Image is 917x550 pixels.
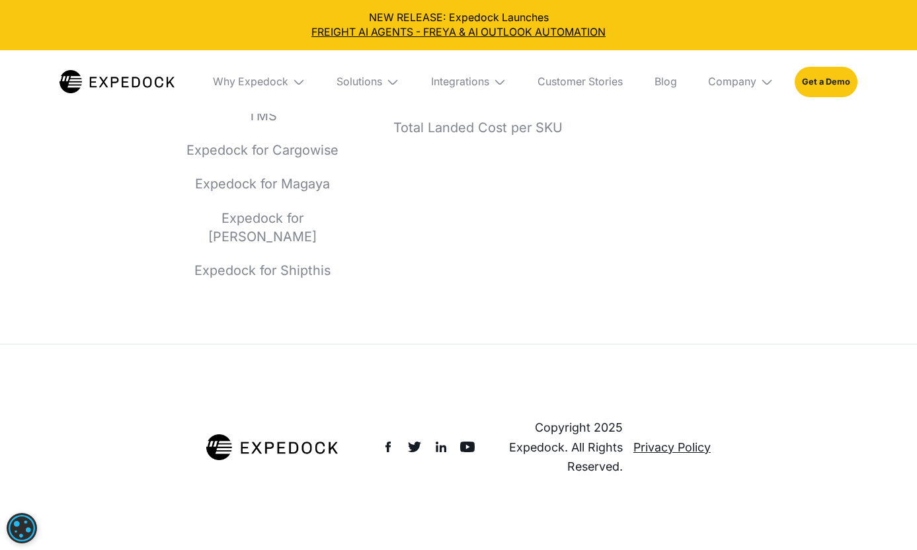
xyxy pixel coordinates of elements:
iframe: Chat Widget [690,407,917,550]
a: Expedock for Magaya [185,175,339,194]
div: Solutions [337,75,382,89]
div: Integrations [431,75,489,89]
div: Why Expedock [213,75,288,89]
a: Customer Stories [527,50,633,113]
a: Blog [644,50,688,113]
div: Integrations [420,50,517,113]
div: NEW RELEASE: Expedock Launches [11,11,906,40]
a: Get a Demo [795,67,857,97]
div: Copyright 2025 Expedock. All Rights Reserved. [506,418,623,477]
a: Privacy Policy [633,438,711,457]
a: Expedock for Cargowise [185,141,339,160]
div: Why Expedock [202,50,316,113]
a: FREIGHT AI AGENTS - FREYA & AI OUTLOOK AUTOMATION [11,25,906,40]
a: Total Landed Cost per SKU [381,119,574,137]
div: Company [698,50,785,113]
div: Company [708,75,756,89]
a: Expedock for Shipthis [185,262,339,280]
a: Expedock for [PERSON_NAME] [185,210,339,247]
div: Solutions [326,50,410,113]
